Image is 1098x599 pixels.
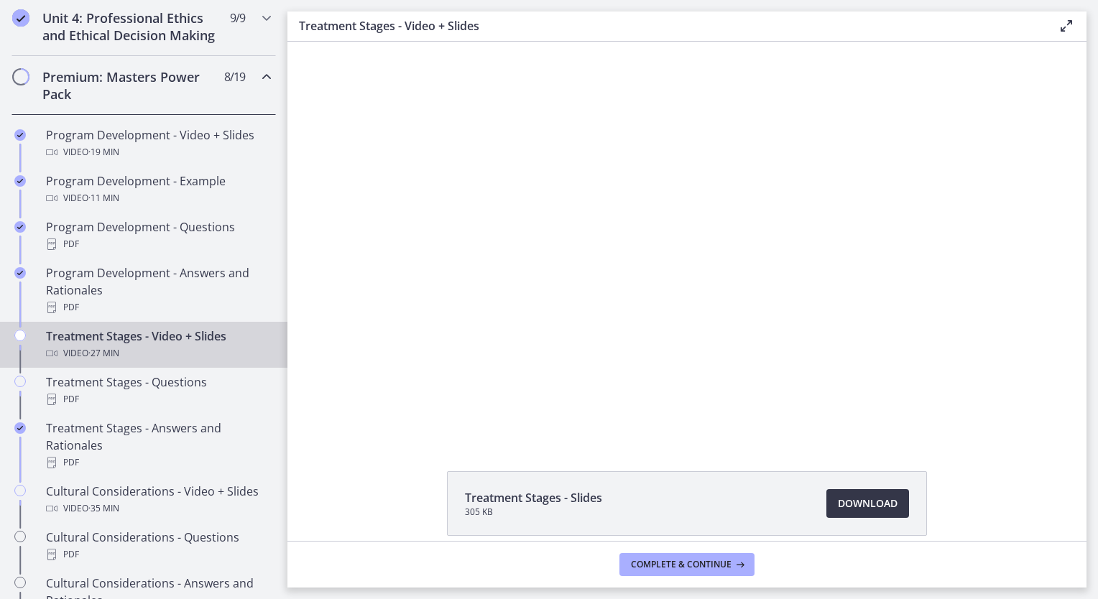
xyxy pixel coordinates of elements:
span: Download [838,495,898,512]
h2: Unit 4: Professional Ethics and Ethical Decision Making [42,9,218,44]
span: · 11 min [88,190,119,207]
div: Video [46,190,270,207]
div: Program Development - Answers and Rationales [46,264,270,316]
i: Completed [14,175,26,187]
h2: Premium: Masters Power Pack [42,68,218,103]
span: · 35 min [88,500,119,517]
span: 8 / 19 [224,68,245,85]
span: Complete & continue [631,559,732,570]
i: Completed [12,9,29,27]
iframe: Video Lesson [287,42,1087,438]
i: Completed [14,129,26,141]
div: Treatment Stages - Video + Slides [46,328,270,362]
span: · 27 min [88,345,119,362]
span: · 19 min [88,144,119,161]
div: PDF [46,236,270,253]
div: Cultural Considerations - Video + Slides [46,483,270,517]
div: Program Development - Example [46,172,270,207]
div: Cultural Considerations - Questions [46,529,270,563]
i: Completed [14,422,26,434]
div: PDF [46,299,270,316]
div: Video [46,345,270,362]
i: Completed [14,221,26,233]
div: Program Development - Questions [46,218,270,253]
span: 9 / 9 [230,9,245,27]
div: Treatment Stages - Questions [46,373,270,408]
div: PDF [46,454,270,471]
button: Complete & continue [619,553,755,576]
i: Completed [14,267,26,279]
a: Download [826,489,909,518]
div: PDF [46,391,270,408]
div: Video [46,500,270,517]
div: PDF [46,546,270,563]
div: Program Development - Video + Slides [46,126,270,161]
h3: Treatment Stages - Video + Slides [299,17,1035,34]
div: Treatment Stages - Answers and Rationales [46,419,270,471]
div: Video [46,144,270,161]
span: Treatment Stages - Slides [465,489,602,506]
span: 305 KB [465,506,602,518]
